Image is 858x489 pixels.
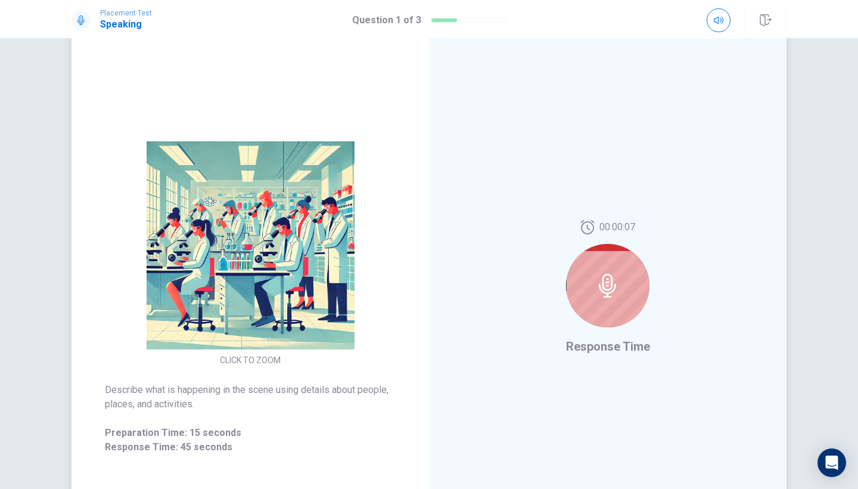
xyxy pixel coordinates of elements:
[100,17,152,32] h1: Speaking
[105,440,396,454] span: Response Time: 45 seconds
[566,339,650,354] span: Response Time
[817,448,846,477] div: Open Intercom Messenger
[599,220,635,234] span: 00:00:07
[215,352,285,369] button: CLICK TO ZOOM
[105,383,396,411] span: Describe what is happening in the scene using details about people, places, and activities.
[100,9,152,17] span: Placement Test
[352,13,421,27] h1: Question 1 of 3
[105,426,396,440] span: Preparation Time: 15 seconds
[136,141,365,349] img: [object Object]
